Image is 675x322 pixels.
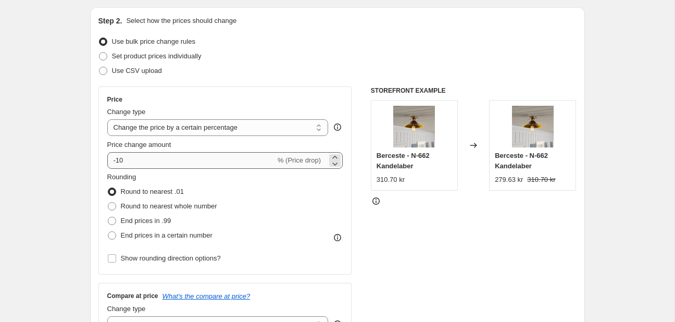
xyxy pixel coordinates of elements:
[107,95,122,104] h3: Price
[495,175,523,185] div: 279.63 kr
[126,16,236,26] p: Select how the prices should change
[107,152,276,169] input: -15
[112,67,162,75] span: Use CSV upload
[98,16,122,26] h2: Step 2.
[107,292,158,300] h3: Compare at price
[121,254,221,262] span: Show rounding direction options?
[112,38,195,45] span: Use bulk price change rules
[495,152,548,170] span: Berceste - N-662 Kandelaber
[332,122,343,132] div: help
[162,292,251,300] button: What's the compare at price?
[107,305,146,313] span: Change type
[121,217,171,225] span: End prices in .99
[371,86,577,95] h6: STOREFRONT EXAMPLE
[107,141,171,148] span: Price change amount
[107,173,136,181] span: Rounding
[121,231,213,239] span: End prices in a certain number
[527,175,555,185] strike: 310.70 kr
[393,106,435,147] img: 525NOR1304_20-_201_80x.jpg
[377,175,405,185] div: 310.70 kr
[121,202,217,210] span: Round to nearest whole number
[377,152,430,170] span: Berceste - N-662 Kandelaber
[107,108,146,116] span: Change type
[121,188,184,195] span: Round to nearest .01
[112,52,202,60] span: Set product prices individually
[512,106,554,147] img: 525NOR1304_20-_201_80x.jpg
[278,156,321,164] span: % (Price drop)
